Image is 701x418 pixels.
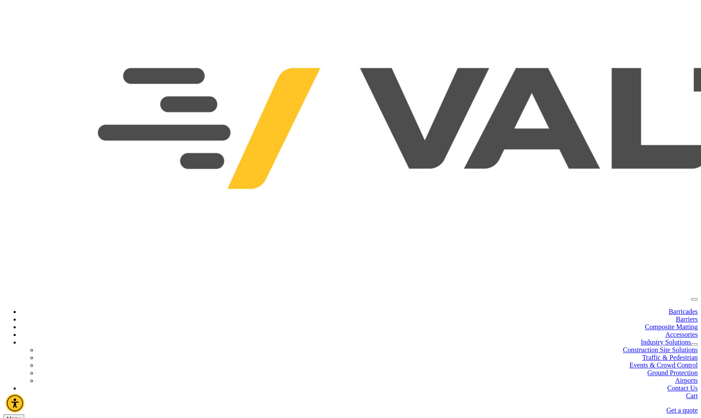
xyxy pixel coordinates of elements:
[6,394,24,412] div: Accessibility Menu
[630,361,698,369] a: Events & Crowd Control
[666,407,698,414] a: Get a quote
[675,377,698,384] a: Airports
[623,346,698,353] a: Construction Site Solutions
[686,392,698,399] a: Cart
[667,384,698,392] a: Contact Us
[647,369,698,376] a: Ground Protection
[675,316,698,323] a: Barriers
[642,354,698,361] a: Traffic & Pedestrian
[641,338,691,346] a: Industry Solutions
[645,323,698,330] a: Composite Matting
[669,308,698,315] a: Barricades
[665,331,698,338] a: Accessories
[691,343,698,346] button: dropdown toggle
[691,298,698,301] button: menu toggle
